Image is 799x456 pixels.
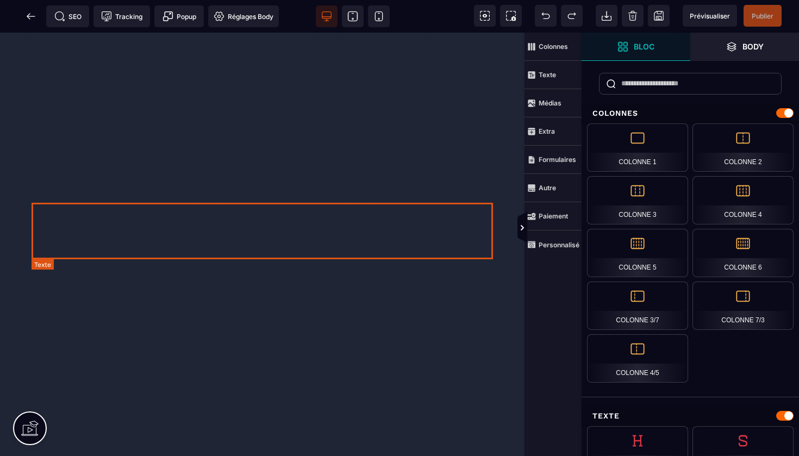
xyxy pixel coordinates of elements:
div: Colonne 1 [587,123,688,172]
strong: Autre [539,184,556,192]
div: Colonne 6 [692,229,794,277]
span: Autre [525,174,582,202]
span: Afficher les vues [582,212,592,245]
div: Texte [582,406,799,426]
strong: Bloc [634,42,654,51]
div: Colonne 3/7 [587,282,688,330]
span: Formulaires [525,146,582,174]
span: Paiement [525,202,582,230]
div: Colonne 3 [587,176,688,224]
div: Colonne 4 [692,176,794,224]
span: Tracking [101,11,142,22]
span: Code de suivi [93,5,150,27]
div: Colonnes [582,103,799,123]
span: Colonnes [525,33,582,61]
strong: Texte [539,71,556,79]
span: Capture d'écran [500,5,522,27]
span: Voir les composants [474,5,496,27]
span: Prévisualiser [690,12,730,20]
span: Favicon [208,5,279,27]
span: Ouvrir les blocs [582,33,690,61]
span: Voir tablette [342,5,364,27]
span: Texte [525,61,582,89]
span: SEO [54,11,82,22]
strong: Personnalisé [539,241,579,249]
strong: Médias [539,99,561,107]
span: Ouvrir les calques [690,33,799,61]
span: Métadata SEO [46,5,89,27]
strong: Extra [539,127,555,135]
span: Voir mobile [368,5,390,27]
span: Nettoyage [622,5,644,27]
div: Colonne 7/3 [692,282,794,330]
span: Réglages Body [214,11,273,22]
span: Défaire [535,5,557,27]
span: Enregistrer [648,5,670,27]
strong: Formulaires [539,155,576,164]
span: Créer une alerte modale [154,5,204,27]
span: Médias [525,89,582,117]
div: Colonne 2 [692,123,794,172]
span: Publier [752,12,773,20]
strong: Body [742,42,764,51]
span: Popup [163,11,196,22]
strong: Colonnes [539,42,568,51]
span: Extra [525,117,582,146]
span: Personnalisé [525,230,582,259]
span: Retour [20,5,42,27]
span: Aperçu [683,5,737,27]
strong: Paiement [539,212,568,220]
span: Voir bureau [316,5,338,27]
span: Importer [596,5,617,27]
span: Enregistrer le contenu [744,5,782,27]
span: Rétablir [561,5,583,27]
div: Colonne 5 [587,229,688,277]
div: Colonne 4/5 [587,334,688,383]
